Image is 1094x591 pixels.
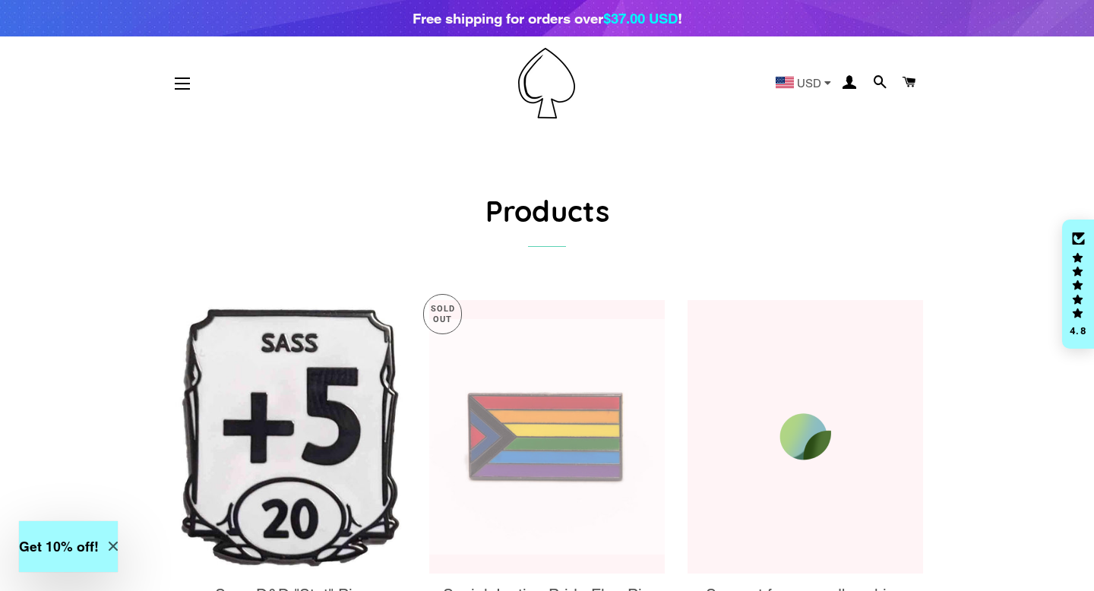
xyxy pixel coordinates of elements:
a: Support for groundbreaking carbon removal technologies. [688,300,923,574]
div: 4.8 [1069,326,1087,336]
h1: Products [171,191,923,231]
img: Social Justice Pride Flag Pin - Pin-Ace [429,319,665,555]
div: Click to open Judge.me floating reviews tab [1062,220,1094,349]
img: Pin-Ace [518,48,575,119]
img: Support for groundbreaking carbon removal technologies. [779,413,831,460]
img: Sass D&D "Stat" Pin - Pin-Ace [171,300,406,574]
span: USD [797,77,821,89]
span: $37.00 USD [603,10,678,27]
p: Sold Out [424,295,461,333]
a: Social Justice Pride Flag Pin - Pin-Ace [429,300,665,574]
div: Free shipping for orders over ! [413,8,682,29]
